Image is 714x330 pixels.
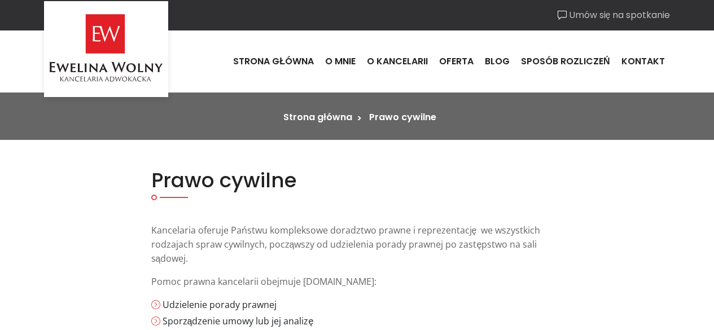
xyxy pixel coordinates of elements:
a: Strona główna [227,46,319,77]
a: O kancelarii [361,46,433,77]
a: Kontakt [616,46,671,77]
li: Udzielenie porady prawnej [163,298,563,311]
a: O mnie [319,46,361,77]
li: Sporządzenie umowy lub jej analizę [163,314,563,328]
a: Oferta [433,46,479,77]
a: Umów się na spotkanie [558,8,671,22]
p: Pomoc prawna kancelarii obejmuje [DOMAIN_NAME]: [151,275,563,289]
a: Sposób rozliczeń [515,46,616,77]
a: Strona główna [283,111,352,124]
a: Blog [479,46,515,77]
h2: Prawo cywilne [151,168,563,192]
p: Kancelaria oferuje Państwu kompleksowe doradztwo prawne i reprezentację we wszystkich rodzajach s... [151,223,563,266]
li: Prawo cywilne [369,111,436,124]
